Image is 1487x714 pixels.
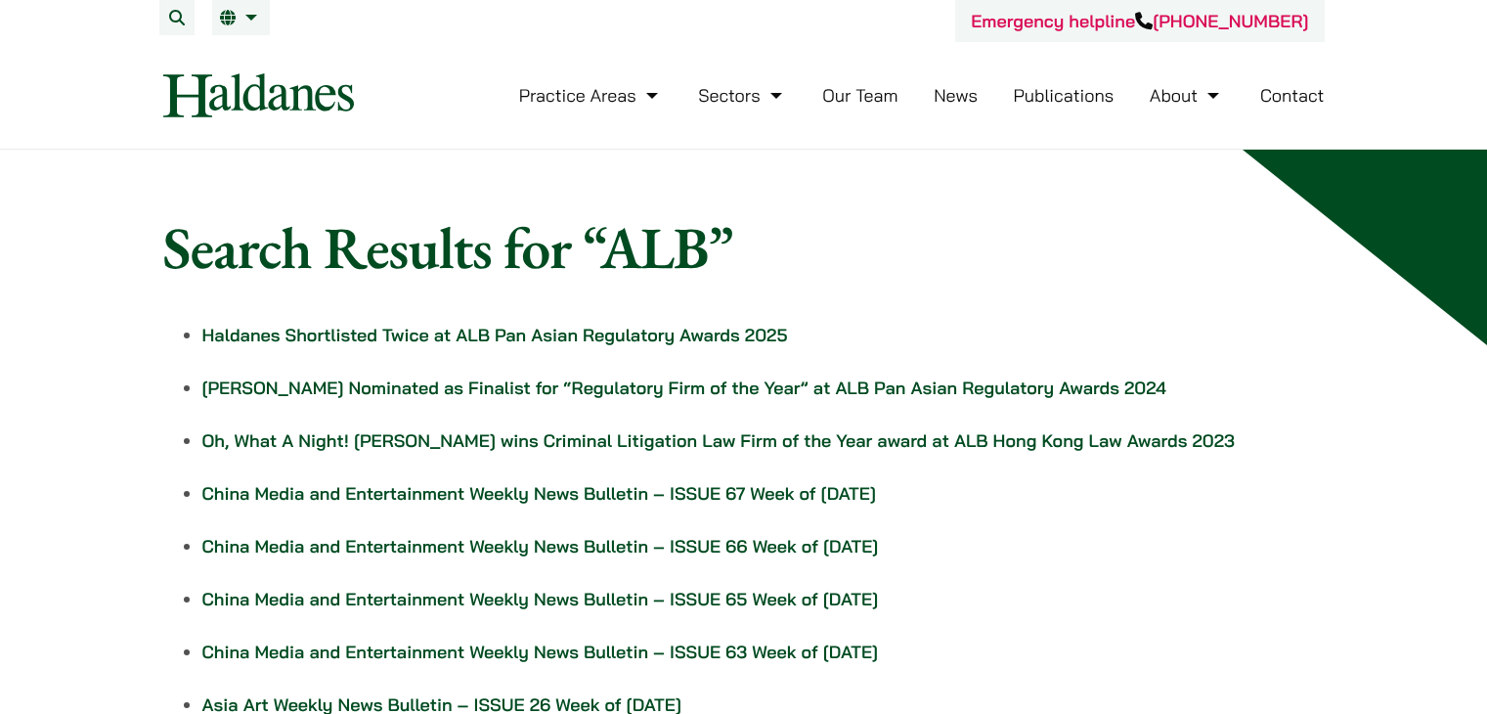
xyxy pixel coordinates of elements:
img: Logo of Haldanes [163,73,354,117]
a: China Media and Entertainment Weekly News Bulletin – ISSUE 63 Week of [DATE] [202,641,879,663]
a: Contact [1260,84,1325,107]
a: [PERSON_NAME] Nominated as Finalist for “Regulatory Firm of the Year” at ALB Pan Asian Regulatory... [202,377,1166,399]
a: News [934,84,978,107]
a: Our Team [822,84,897,107]
a: Emergency helpline[PHONE_NUMBER] [971,10,1308,32]
a: China Media and Entertainment Weekly News Bulletin – ISSUE 65 Week of [DATE] [202,588,879,610]
a: China Media and Entertainment Weekly News Bulletin – ISSUE 67 Week of [DATE] [202,482,877,505]
a: Publications [1014,84,1115,107]
a: About [1150,84,1224,107]
a: Oh, What A Night! [PERSON_NAME] wins Criminal Litigation Law Firm of the Year award at ALB Hong K... [202,429,1236,452]
a: Practice Areas [519,84,663,107]
a: Sectors [698,84,786,107]
h1: Search Results for “ALB” [163,212,1325,283]
a: EN [220,10,262,25]
a: China Media and Entertainment Weekly News Bulletin – ISSUE 66 Week of [DATE] [202,535,879,558]
a: Haldanes Shortlisted Twice at ALB Pan Asian Regulatory Awards 2025 [202,324,788,346]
